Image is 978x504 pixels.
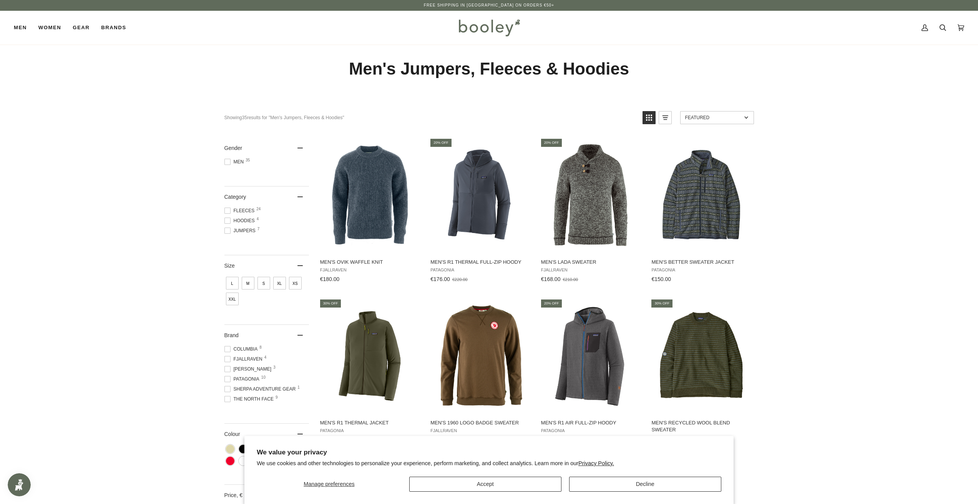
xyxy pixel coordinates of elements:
a: Women [33,11,67,45]
span: Patagonia [541,428,641,433]
a: Men's Ovik Waffle Knit [319,138,421,285]
h1: Men's Jumpers, Fleeces & Hoodies [224,58,754,80]
span: Gender [224,145,242,151]
span: Colour: Beige [226,445,234,453]
span: Manage preferences [304,481,354,487]
span: 7 [257,227,260,231]
img: Fjallraven Men's Lada Sweater Grey - Booley Galway [540,144,642,246]
img: Patagonia Men's R1 Thermal Full-Zip Hoody Smolder Blue - Booley Galway [429,144,531,246]
a: Men's R1 Thermal Full-Zip Hoody [429,138,531,285]
span: €150.00 [651,276,671,282]
span: Patagonia [430,268,530,273]
span: €180.00 [320,276,340,282]
span: Size [224,263,235,269]
span: 10 [261,376,266,379]
span: €168.00 [541,276,561,282]
a: Men's Lada Sweater [540,138,642,285]
a: Men's 1960 Logo Badge Sweater [429,298,531,446]
span: Colour: Black [239,445,247,453]
span: Fjallraven [320,268,420,273]
span: Jumpers [224,227,258,234]
span: Size: XL [273,277,286,289]
span: , € [236,492,242,498]
span: €210.00 [563,277,578,282]
div: 20% off [430,139,452,147]
span: Men's Recycled Wool Blend Sweater [651,419,751,433]
span: 24 [256,207,261,211]
span: Hoodies [224,217,257,224]
div: 30% off [651,299,672,308]
span: €220.00 [452,277,468,282]
button: Decline [569,477,721,492]
span: Men's R1 Thermal Jacket [320,419,420,426]
span: Men's Better Sweater Jacket [651,259,751,266]
span: Men's Ovik Waffle Knit [320,259,420,266]
span: Fjallraven [541,268,641,273]
h2: We value your privacy [257,448,721,456]
span: Fleeces [224,207,257,214]
span: Gear [73,24,90,32]
span: Women [38,24,61,32]
div: 30% off [320,299,341,308]
span: €176.00 [430,276,450,282]
span: Price [224,492,242,498]
span: Size: M [242,277,254,289]
a: Men's Better Sweater Jacket [650,138,752,285]
img: Patagonia Men's Better Sweater Jacket Woven Together / Smolder Blue - Booley Galway [650,144,752,246]
span: Patagonia [651,435,751,440]
img: Patagonia Men's R1 Air Full-Zip Hoody Forge Grey - Booley Galway [540,305,642,407]
span: Size: S [257,277,270,289]
a: Men [14,11,33,45]
span: Patagonia [651,268,751,273]
img: Patagonia Men's Recycled Wool Blend Sweater Fisherman Stitch / Pine Needle Green - Booley Galway [650,305,752,407]
span: Size: XS [289,277,302,289]
a: Men's Recycled Wool Blend Sweater [650,298,752,453]
span: Size: L [226,277,239,289]
a: View grid mode [643,111,656,124]
b: 35 [242,115,247,120]
span: Men's 1960 Logo Badge Sweater [430,419,530,426]
span: 8 [259,346,262,349]
span: 4 [257,217,259,221]
a: Gear [67,11,95,45]
span: Colour [224,431,246,437]
img: Booley [455,17,523,39]
a: Brands [95,11,132,45]
span: Columbia [224,346,260,353]
a: Sort options [680,111,754,124]
span: Men [224,158,246,165]
span: 4 [264,356,267,359]
p: We use cookies and other technologies to personalize your experience, perform marketing, and coll... [257,460,721,467]
span: 3 [273,366,276,369]
a: View list mode [659,111,672,124]
span: Brands [101,24,126,32]
span: Patagonia [224,376,262,383]
a: Privacy Policy. [578,460,614,466]
span: Size: XXL [226,293,239,305]
span: 1 [297,386,300,389]
span: Men [14,24,27,32]
span: Men's Lada Sweater [541,259,641,266]
div: 20% off [541,299,562,308]
a: Men's R1 Thermal Jacket [319,298,421,446]
a: Men's R1 Air Full-Zip Hoody [540,298,642,446]
div: 20% off [541,139,562,147]
button: Accept [409,477,561,492]
span: Men's R1 Air Full-Zip Hoody [541,419,641,426]
span: The North Face [224,396,276,403]
span: Brand [224,332,239,338]
span: 9 [276,396,278,399]
span: Featured [685,115,742,120]
span: Fjallraven [224,356,265,363]
span: Category [224,194,246,200]
span: Sherpa Adventure Gear [224,386,298,393]
span: Colour: White [239,457,247,465]
img: Fjallraven Men's Ovik Waffle Knit Navy - Booley Galway [319,144,421,246]
span: Colour: Red [226,457,234,465]
p: Free Shipping in [GEOGRAPHIC_DATA] on Orders €50+ [424,2,554,8]
div: Showing results for "Men's Jumpers, Fleeces & Hoodies" [224,111,637,124]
